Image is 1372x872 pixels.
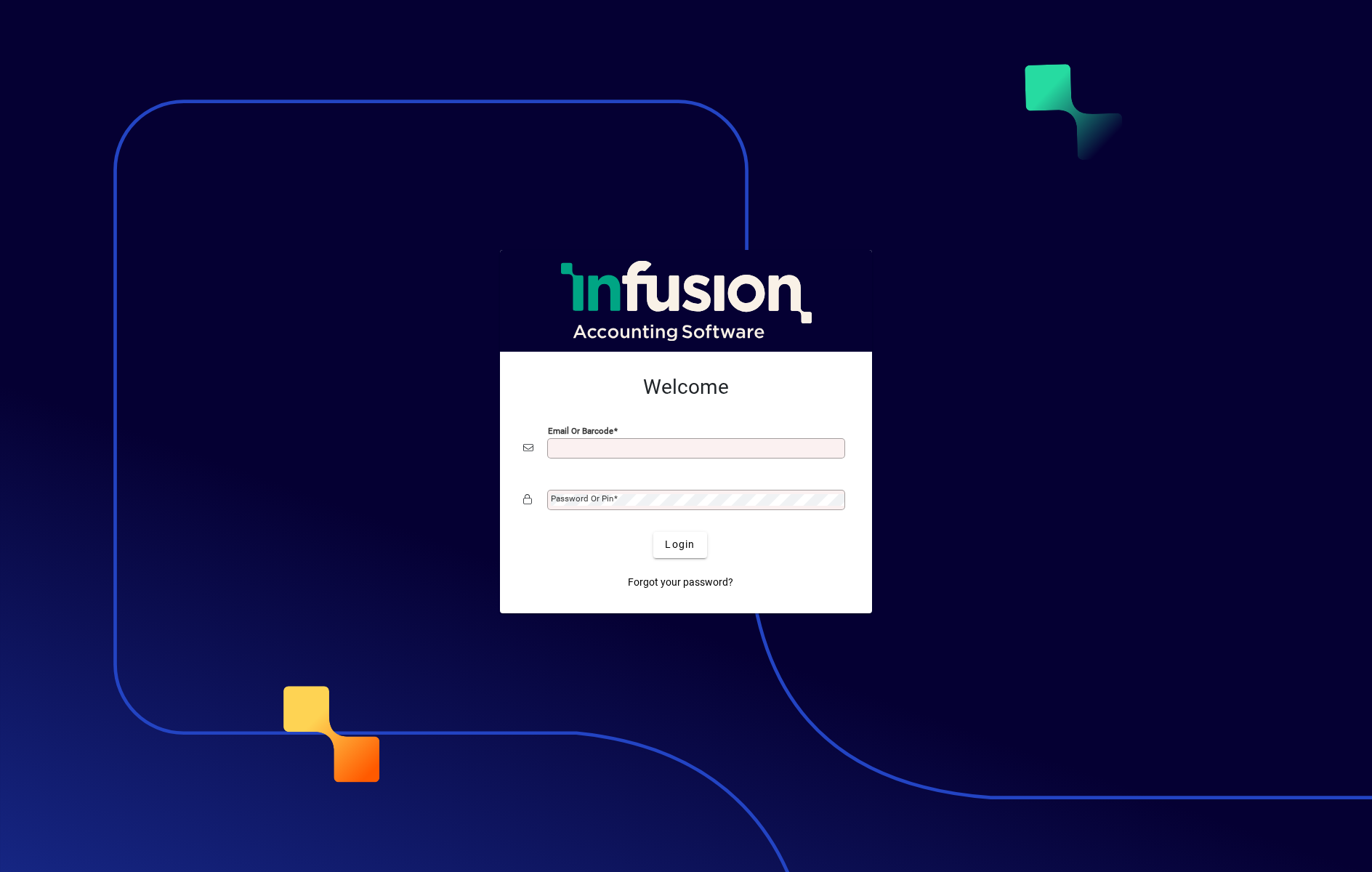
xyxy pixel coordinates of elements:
[665,537,695,552] span: Login
[628,575,733,590] span: Forgot your password?
[548,425,613,435] mat-label: Email or Barcode
[622,570,739,596] a: Forgot your password?
[653,532,706,558] button: Login
[523,375,849,400] h2: Welcome
[551,493,613,504] mat-label: Password or Pin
